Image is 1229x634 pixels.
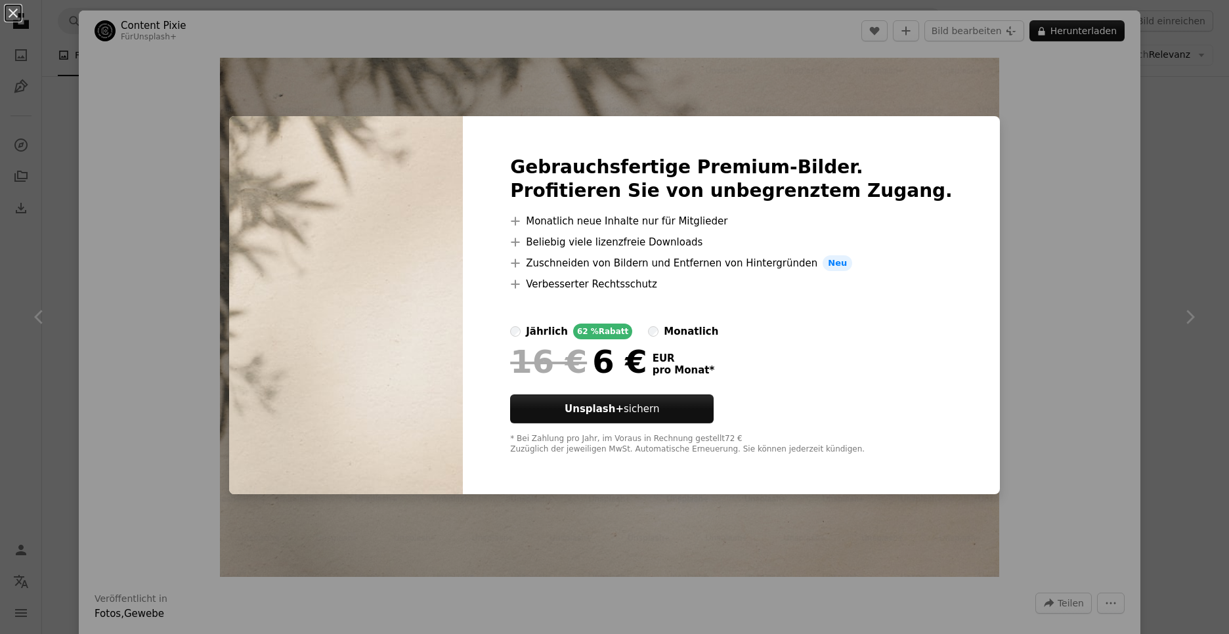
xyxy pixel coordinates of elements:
[229,116,463,494] img: premium_photo-1669863547357-b7d064cedaac
[510,156,953,203] h2: Gebrauchsfertige Premium-Bilder. Profitieren Sie von unbegrenztem Zugang.
[510,255,953,271] li: Zuschneiden von Bildern und Entfernen von Hintergründen
[526,324,568,339] div: jährlich
[510,345,587,379] span: 16 €
[510,234,953,250] li: Beliebig viele lizenzfreie Downloads
[653,352,715,364] span: EUR
[510,326,521,337] input: jährlich62 %Rabatt
[510,276,953,292] li: Verbesserter Rechtsschutz
[664,324,718,339] div: monatlich
[823,255,852,271] span: Neu
[573,324,632,339] div: 62 % Rabatt
[510,394,714,423] button: Unsplash+sichern
[653,364,715,376] span: pro Monat *
[510,434,953,455] div: * Bei Zahlung pro Jahr, im Voraus in Rechnung gestellt 72 € Zuzüglich der jeweiligen MwSt. Automa...
[510,213,953,229] li: Monatlich neue Inhalte nur für Mitglieder
[648,326,658,337] input: monatlich
[565,403,624,415] strong: Unsplash+
[510,345,647,379] div: 6 €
